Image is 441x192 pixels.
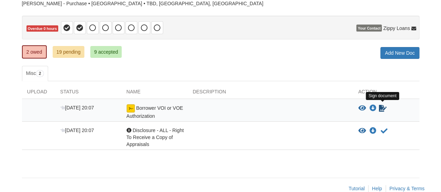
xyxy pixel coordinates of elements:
[90,46,122,58] a: 9 accepted
[370,128,377,134] a: Download Disclosure - ALL - Right To Receive a Copy of Appraisals
[36,70,44,77] span: 2
[127,128,184,147] span: Disclosure - ALL - Right To Receive a Copy of Appraisals
[127,104,135,113] img: Ready for you to esign
[22,1,419,7] div: [PERSON_NAME] - Purchase • [GEOGRAPHIC_DATA] • TBD, [GEOGRAPHIC_DATA], [GEOGRAPHIC_DATA]
[60,128,94,133] span: [DATE] 20:07
[53,46,84,58] a: 19 pending
[366,92,399,100] div: Sign document
[378,104,387,113] a: Sign Form
[380,127,388,135] button: Acknowledge receipt of document
[389,186,425,191] a: Privacy & Terms
[383,25,410,32] span: Zippy Loans
[370,106,377,111] a: Download Borrower VOI or VOE Authorization
[380,47,419,59] a: Add New Doc
[55,88,121,99] div: Status
[356,25,382,32] span: Your Contact
[372,186,382,191] a: Help
[188,88,353,99] div: Description
[127,105,183,119] span: Borrower VOI or VOE Authorization
[22,88,55,99] div: Upload
[22,45,47,59] a: 2 owed
[121,88,188,99] div: Name
[358,128,366,135] button: View Disclosure - ALL - Right To Receive a Copy of Appraisals
[358,105,366,112] button: View Borrower VOI or VOE Authorization
[349,186,365,191] a: Tutorial
[60,105,94,110] span: [DATE] 20:07
[22,66,48,81] a: Misc
[353,88,419,99] div: Action
[26,25,58,32] span: Overdue 0 hours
